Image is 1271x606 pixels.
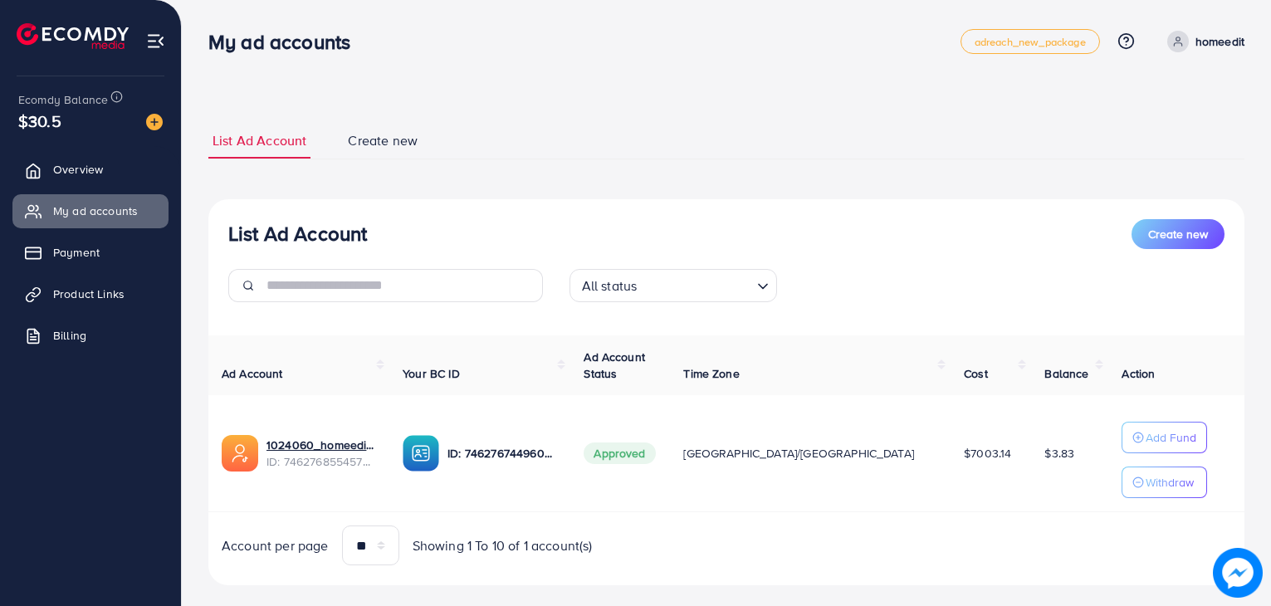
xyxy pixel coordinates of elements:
div: Search for option [570,269,777,302]
button: Create new [1132,219,1225,249]
span: Payment [53,244,100,261]
span: Cost [964,365,988,382]
img: image [1213,548,1263,598]
span: Create new [348,131,418,150]
h3: List Ad Account [228,222,367,246]
input: Search for option [642,271,750,298]
p: Add Fund [1146,428,1196,447]
span: Ad Account [222,365,283,382]
span: ID: 7462768554572742672 [266,453,376,470]
img: image [146,114,163,130]
a: My ad accounts [12,194,169,227]
div: <span class='underline'>1024060_homeedit7_1737561213516</span></br>7462768554572742672 [266,437,376,471]
span: Your BC ID [403,365,460,382]
p: ID: 7462767449604177937 [447,443,557,463]
span: Product Links [53,286,125,302]
h3: My ad accounts [208,30,364,54]
span: Approved [584,442,655,464]
span: Create new [1148,226,1208,242]
span: List Ad Account [213,131,306,150]
a: 1024060_homeedit7_1737561213516 [266,437,376,453]
span: adreach_new_package [975,37,1086,47]
a: Payment [12,236,169,269]
span: Balance [1044,365,1088,382]
span: Showing 1 To 10 of 1 account(s) [413,536,593,555]
span: Time Zone [683,365,739,382]
img: logo [17,23,129,49]
span: All status [579,274,641,298]
span: My ad accounts [53,203,138,219]
span: $7003.14 [964,445,1011,462]
p: homeedit [1195,32,1244,51]
span: Account per page [222,536,329,555]
span: $3.83 [1044,445,1074,462]
span: Ecomdy Balance [18,91,108,108]
span: Overview [53,161,103,178]
span: Billing [53,327,86,344]
img: ic-ba-acc.ded83a64.svg [403,435,439,472]
a: Product Links [12,277,169,310]
img: menu [146,32,165,51]
button: Withdraw [1122,467,1207,498]
span: [GEOGRAPHIC_DATA]/[GEOGRAPHIC_DATA] [683,445,914,462]
p: Withdraw [1146,472,1194,492]
a: Billing [12,319,169,352]
a: homeedit [1161,31,1244,52]
span: Ad Account Status [584,349,645,382]
img: ic-ads-acc.e4c84228.svg [222,435,258,472]
span: Action [1122,365,1155,382]
span: $30.5 [18,109,61,133]
button: Add Fund [1122,422,1207,453]
a: adreach_new_package [961,29,1100,54]
a: Overview [12,153,169,186]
